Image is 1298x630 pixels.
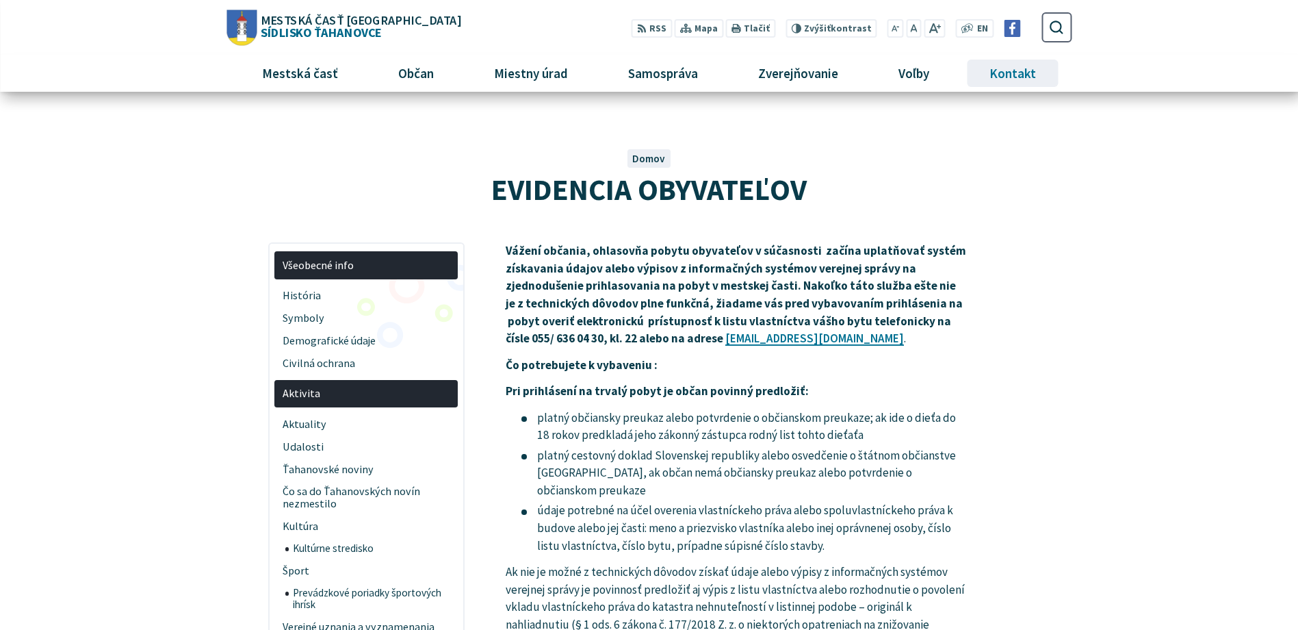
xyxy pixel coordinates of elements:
[977,22,988,36] span: EN
[274,307,458,329] a: Symboly
[623,55,703,92] span: Samospráva
[894,55,935,92] span: Voľby
[261,14,460,26] span: Mestská časť [GEOGRAPHIC_DATA]
[274,251,458,279] a: Všeobecné info
[237,55,363,92] a: Mestská časť
[753,55,844,92] span: Zverejňovanie
[373,55,458,92] a: Občan
[521,502,968,555] li: údaje potrebné na účel overenia vlastníckeho práva alebo spoluvlastníckeho práva k budove alebo j...
[274,352,458,375] a: Civilná ochrana
[1004,20,1021,37] img: Prejsť na Facebook stránku
[257,14,460,38] span: Sídlisko Ťahanovce
[283,284,450,307] span: História
[744,23,770,34] span: Tlačiť
[506,357,658,373] strong: Čo potrebujete k vybaveniu :
[506,243,966,346] strong: Vážení občania, ohlasovňa pobytu obyvateľov v súčasnosti začína uplatňovať systém získavania údaj...
[965,55,1061,92] a: Kontakt
[257,55,343,92] span: Mestská časť
[274,559,458,582] a: Šport
[274,516,458,538] a: Kultúra
[985,55,1041,92] span: Kontakt
[804,23,831,34] span: Zvýšiť
[906,19,921,38] button: Nastaviť pôvodnú veľkosť písma
[285,538,458,560] a: Kultúrne stredisko
[283,413,450,436] span: Aktuality
[726,19,775,38] button: Tlačiť
[725,331,904,346] a: [EMAIL_ADDRESS][DOMAIN_NAME]
[506,383,809,399] strong: Pri prihlásení na trvalý pobyt je občan povinný predložiť:
[649,22,666,36] span: RSS
[491,171,807,208] span: EVIDENCIA OBYVATEĽOV
[283,383,450,405] span: Aktivita
[603,55,723,92] a: Samospráva
[274,436,458,458] a: Udalosti
[804,23,872,34] span: kontrast
[274,329,458,352] a: Demografické údaje
[274,481,458,516] a: Čo sa do Ťahanovských novín nezmestilo
[274,380,458,408] a: Aktivita
[675,19,723,38] a: Mapa
[469,55,593,92] a: Miestny úrad
[285,582,458,616] a: Prevádzkové poriadky športových ihrísk
[283,458,450,481] span: Ťahanovské noviny
[734,55,864,92] a: Zverejňovanie
[274,458,458,481] a: Ťahanovské noviny
[226,10,460,45] a: Logo Sídlisko Ťahanovce, prejsť na domovskú stránku.
[283,352,450,375] span: Civilná ochrana
[283,436,450,458] span: Udalosti
[283,307,450,329] span: Symboly
[786,19,877,38] button: Zvýšiťkontrast
[489,55,573,92] span: Miestny úrad
[293,538,450,560] span: Kultúrne stredisko
[293,582,450,616] span: Prevádzkové poriadky športových ihrísk
[632,19,672,38] a: RSS
[924,19,945,38] button: Zväčšiť veľkosť písma
[632,152,665,165] a: Domov
[283,254,450,277] span: Všeobecné info
[887,19,904,38] button: Zmenšiť veľkosť písma
[393,55,439,92] span: Občan
[506,242,968,348] p: .
[274,413,458,436] a: Aktuality
[695,22,718,36] span: Mapa
[521,409,968,444] li: platný občiansky preukaz alebo potvrdenie o občianskom preukaze; ak ide o dieťa do 18 rokov predk...
[974,22,992,36] a: EN
[226,10,257,45] img: Prejsť na domovskú stránku
[283,481,450,516] span: Čo sa do Ťahanovských novín nezmestilo
[283,559,450,582] span: Šport
[521,447,968,500] li: platný cestovný doklad Slovenskej republiky alebo osvedčenie o štátnom občianstve [GEOGRAPHIC_DAT...
[274,284,458,307] a: História
[283,516,450,538] span: Kultúra
[874,55,955,92] a: Voľby
[283,329,450,352] span: Demografické údaje
[532,331,723,346] strong: 055/ 636 04 30, kl. 22 alebo na adrese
